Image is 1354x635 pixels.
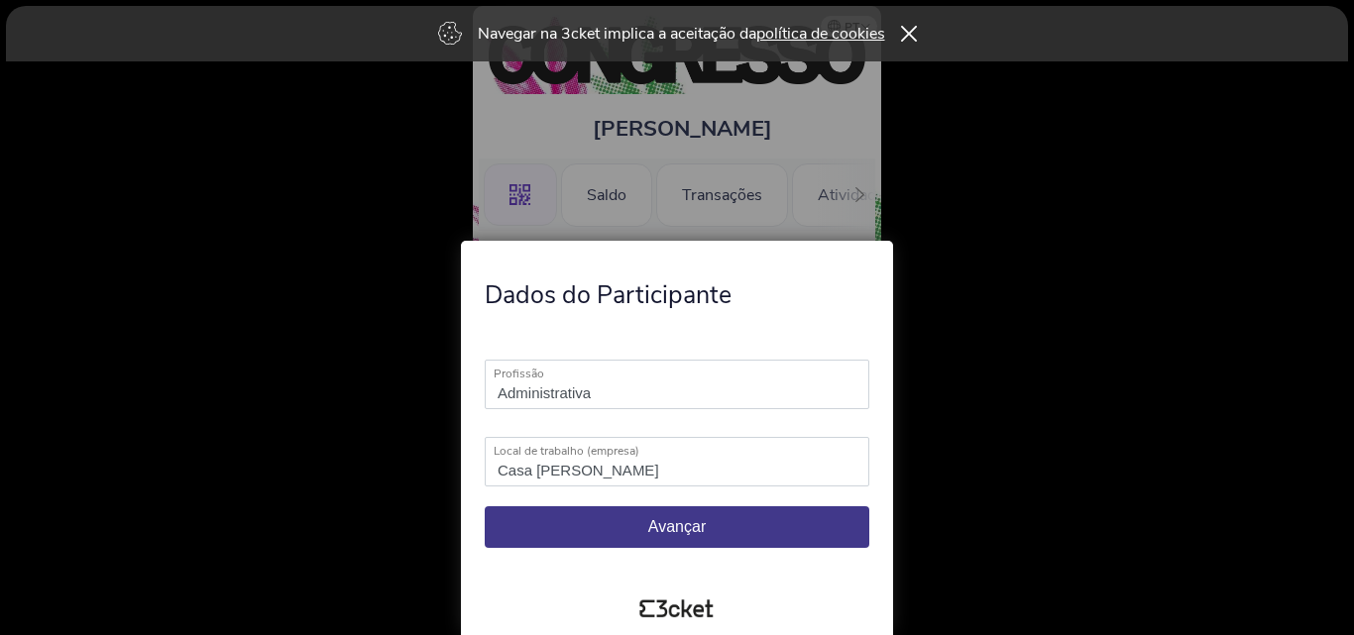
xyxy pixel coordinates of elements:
[485,506,869,548] button: Avançar
[756,23,885,45] a: política de cookies
[485,437,887,465] label: Local de trabalho (empresa)
[648,518,706,535] span: Avançar
[478,23,885,45] p: Navegar na 3cket implica a aceitação da
[485,360,887,387] label: Profissão
[485,278,869,312] h4: Dados do Participante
